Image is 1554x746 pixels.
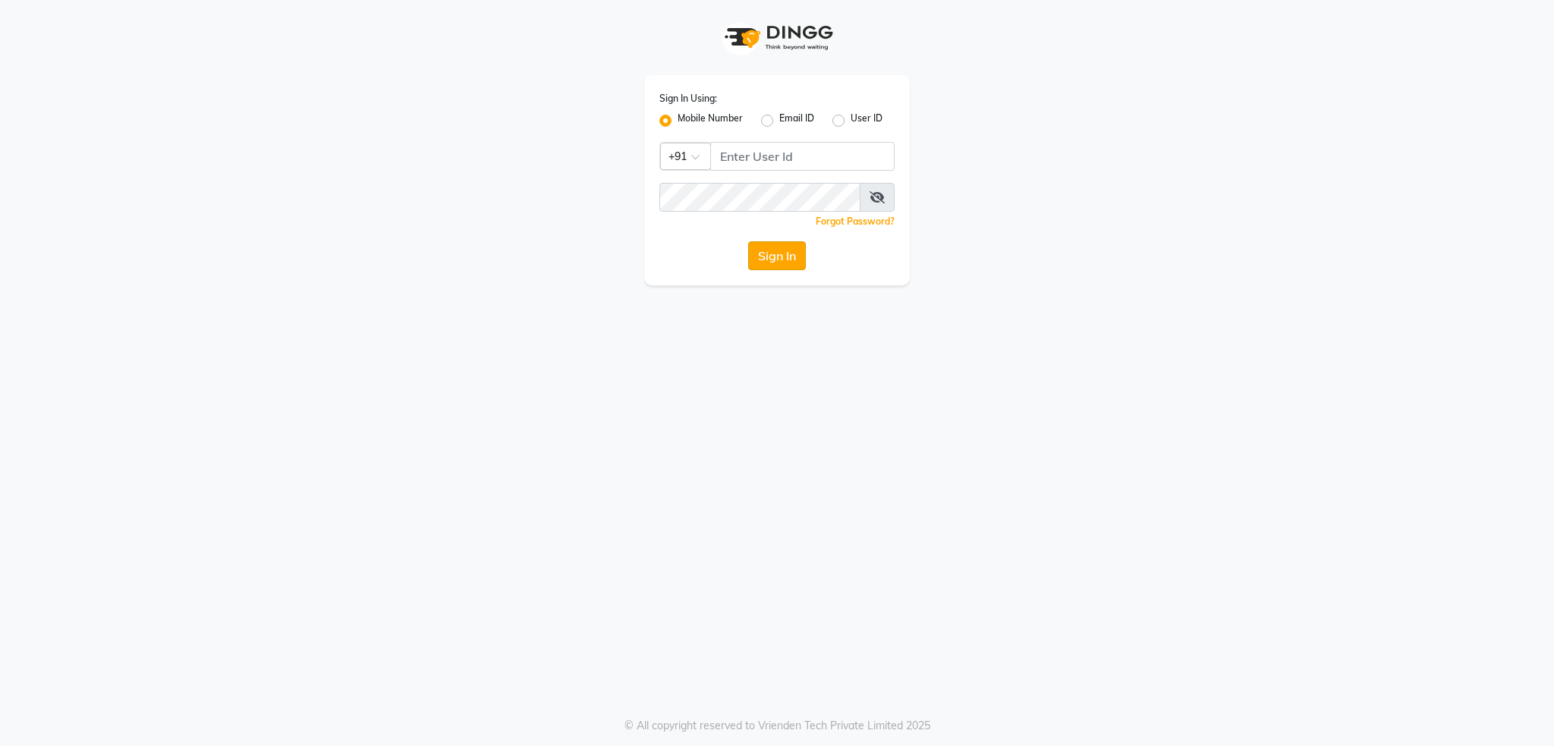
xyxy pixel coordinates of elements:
input: Username [710,142,895,171]
label: Sign In Using: [659,92,717,105]
label: User ID [851,112,882,130]
input: Username [659,183,860,212]
label: Mobile Number [678,112,743,130]
img: logo1.svg [716,15,838,60]
button: Sign In [748,241,806,270]
a: Forgot Password? [816,216,895,227]
label: Email ID [779,112,814,130]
